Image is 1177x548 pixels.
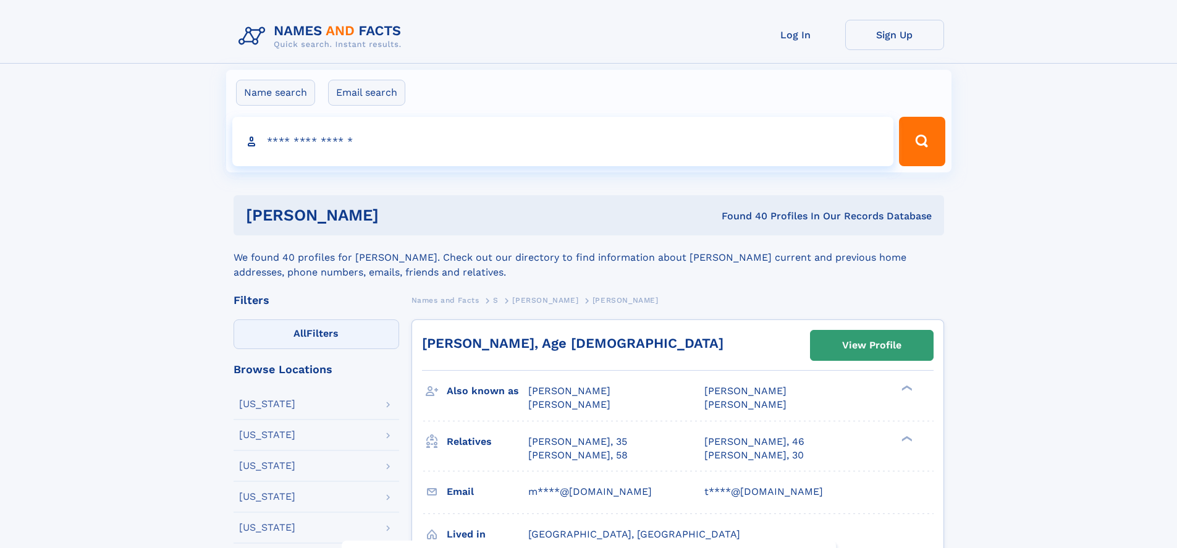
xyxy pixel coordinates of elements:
[704,449,804,462] a: [PERSON_NAME], 30
[746,20,845,50] a: Log In
[704,435,804,449] a: [PERSON_NAME], 46
[528,435,627,449] a: [PERSON_NAME], 35
[234,364,399,375] div: Browse Locations
[512,292,578,308] a: [PERSON_NAME]
[234,235,944,280] div: We found 40 profiles for [PERSON_NAME]. Check out our directory to find information about [PERSON...
[293,327,306,339] span: All
[447,524,528,545] h3: Lived in
[528,385,610,397] span: [PERSON_NAME]
[234,20,411,53] img: Logo Names and Facts
[898,384,913,392] div: ❯
[239,461,295,471] div: [US_STATE]
[447,431,528,452] h3: Relatives
[811,331,933,360] a: View Profile
[528,449,628,462] a: [PERSON_NAME], 58
[239,430,295,440] div: [US_STATE]
[512,296,578,305] span: [PERSON_NAME]
[593,296,659,305] span: [PERSON_NAME]
[899,117,945,166] button: Search Button
[528,528,740,540] span: [GEOGRAPHIC_DATA], [GEOGRAPHIC_DATA]
[411,292,479,308] a: Names and Facts
[493,296,499,305] span: S
[704,385,787,397] span: [PERSON_NAME]
[447,381,528,402] h3: Also known as
[704,398,787,410] span: [PERSON_NAME]
[234,295,399,306] div: Filters
[232,117,894,166] input: search input
[493,292,499,308] a: S
[234,319,399,349] label: Filters
[422,335,723,351] a: [PERSON_NAME], Age [DEMOGRAPHIC_DATA]
[550,209,932,223] div: Found 40 Profiles In Our Records Database
[246,208,551,223] h1: [PERSON_NAME]
[236,80,315,106] label: Name search
[842,331,901,360] div: View Profile
[447,481,528,502] h3: Email
[845,20,944,50] a: Sign Up
[239,523,295,533] div: [US_STATE]
[528,398,610,410] span: [PERSON_NAME]
[328,80,405,106] label: Email search
[898,434,913,442] div: ❯
[239,492,295,502] div: [US_STATE]
[239,399,295,409] div: [US_STATE]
